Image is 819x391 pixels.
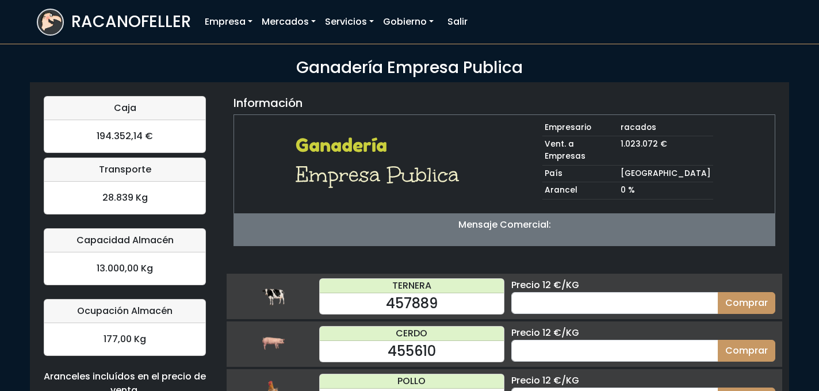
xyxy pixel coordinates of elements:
[378,10,438,33] a: Gobierno
[320,10,378,33] a: Servicios
[320,327,504,341] div: CERDO
[618,182,713,200] td: 0 %
[443,10,472,33] a: Salir
[234,96,303,110] h5: Información
[320,293,504,314] div: 457889
[511,374,775,388] div: Precio 12 €/KG
[511,326,775,340] div: Precio 12 €/KG
[296,161,466,189] h1: Empresa Publica
[618,120,713,136] td: racados
[257,10,320,33] a: Mercados
[37,6,191,39] a: RACANOFELLER
[44,158,205,182] div: Transporte
[44,300,205,323] div: Ocupación Almacén
[262,332,285,355] img: cerdo.png
[262,285,285,308] img: ternera.png
[618,136,713,165] td: 1.023.072 €
[37,58,782,78] h3: Ganadería Empresa Publica
[44,252,205,285] div: 13.000,00 Kg
[234,218,775,232] p: Mensaje Comercial:
[320,279,504,293] div: TERNERA
[542,165,618,182] td: País
[44,97,205,120] div: Caja
[200,10,257,33] a: Empresa
[542,120,618,136] td: Empresario
[320,341,504,362] div: 455610
[511,278,775,292] div: Precio 12 €/KG
[618,165,713,182] td: [GEOGRAPHIC_DATA]
[542,136,618,165] td: Vent. a Empresas
[44,229,205,252] div: Capacidad Almacén
[71,12,191,32] h3: RACANOFELLER
[44,182,205,214] div: 28.839 Kg
[718,292,775,314] button: Comprar
[44,323,205,355] div: 177,00 Kg
[542,182,618,200] td: Arancel
[320,374,504,389] div: POLLO
[296,135,466,156] h2: Ganadería
[38,10,63,32] img: logoracarojo.png
[44,120,205,152] div: 194.352,14 €
[718,340,775,362] button: Comprar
